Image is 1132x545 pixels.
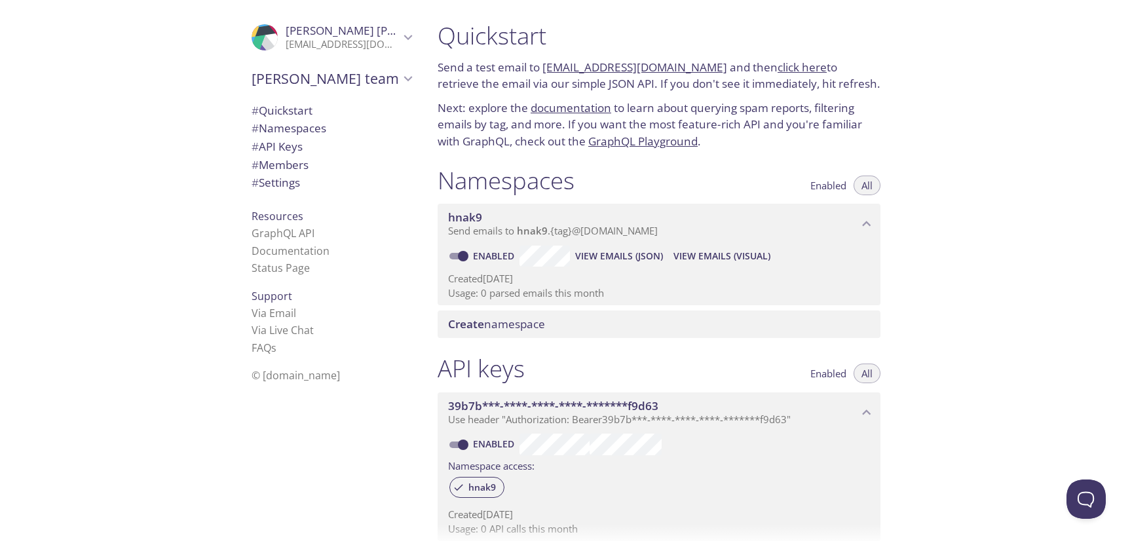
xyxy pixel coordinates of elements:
[438,166,575,195] h1: Namespaces
[802,364,854,383] button: Enabled
[438,354,525,383] h1: API keys
[1066,479,1106,519] iframe: Help Scout Beacon - Open
[241,62,422,96] div: Anderson's team
[517,224,548,237] span: hnak9
[252,121,259,136] span: #
[438,310,880,338] div: Create namespace
[252,139,259,154] span: #
[252,121,326,136] span: Namespaces
[531,100,611,115] a: documentation
[448,272,870,286] p: Created [DATE]
[570,246,668,267] button: View Emails (JSON)
[802,176,854,195] button: Enabled
[252,157,309,172] span: Members
[241,16,422,59] div: Anderson Silva
[241,138,422,156] div: API Keys
[252,323,314,337] a: Via Live Chat
[252,157,259,172] span: #
[588,134,698,149] a: GraphQL Playground
[471,438,519,450] a: Enabled
[286,38,400,51] p: [EMAIL_ADDRESS][DOMAIN_NAME]
[448,508,870,521] p: Created [DATE]
[252,103,312,118] span: Quickstart
[448,224,658,237] span: Send emails to . {tag} @[DOMAIN_NAME]
[252,244,330,258] a: Documentation
[241,174,422,192] div: Team Settings
[252,226,314,240] a: GraphQL API
[252,175,300,190] span: Settings
[448,455,535,474] label: Namespace access:
[252,69,400,88] span: [PERSON_NAME] team
[461,481,504,493] span: hnak9
[252,368,340,383] span: © [DOMAIN_NAME]
[668,246,776,267] button: View Emails (Visual)
[542,60,727,75] a: [EMAIL_ADDRESS][DOMAIN_NAME]
[673,248,770,264] span: View Emails (Visual)
[449,477,504,498] div: hnak9
[448,316,484,331] span: Create
[252,175,259,190] span: #
[448,286,870,300] p: Usage: 0 parsed emails this month
[241,156,422,174] div: Members
[252,139,303,154] span: API Keys
[448,210,482,225] span: hnak9
[448,522,870,536] p: Usage: 0 API calls this month
[252,261,310,275] a: Status Page
[438,204,880,244] div: hnak9 namespace
[252,103,259,118] span: #
[471,250,519,262] a: Enabled
[271,341,276,355] span: s
[252,209,303,223] span: Resources
[252,341,276,355] a: FAQ
[854,364,880,383] button: All
[438,21,880,50] h1: Quickstart
[286,23,465,38] span: [PERSON_NAME] [PERSON_NAME]
[448,316,545,331] span: namespace
[854,176,880,195] button: All
[252,306,296,320] a: Via Email
[241,102,422,120] div: Quickstart
[778,60,827,75] a: click here
[438,59,880,92] p: Send a test email to and then to retrieve the email via our simple JSON API. If you don't see it ...
[252,289,292,303] span: Support
[575,248,663,264] span: View Emails (JSON)
[438,100,880,150] p: Next: explore the to learn about querying spam reports, filtering emails by tag, and more. If you...
[241,119,422,138] div: Namespaces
